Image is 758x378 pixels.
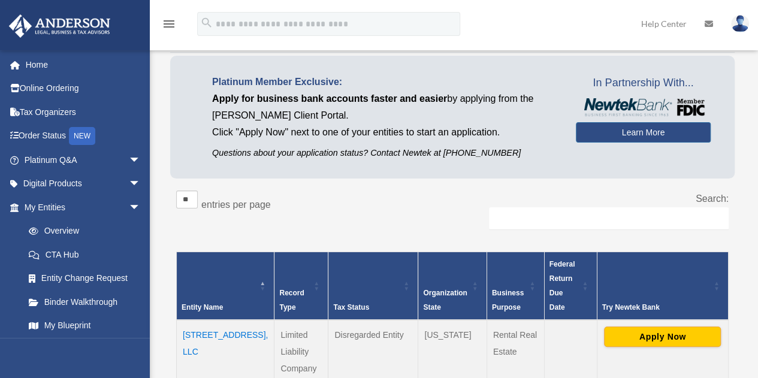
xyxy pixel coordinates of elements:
span: Record Type [279,289,304,312]
p: by applying from the [PERSON_NAME] Client Portal. [212,90,558,124]
span: In Partnership With... [576,74,711,93]
a: Online Ordering [8,77,159,101]
a: menu [162,21,176,31]
a: CTA Hub [17,243,153,267]
a: My Entitiesarrow_drop_down [8,195,153,219]
th: Record Type: Activate to sort [274,252,328,320]
p: Click "Apply Now" next to one of your entities to start an application. [212,124,558,141]
div: NEW [69,127,95,145]
th: Entity Name: Activate to invert sorting [177,252,274,320]
a: Order StatusNEW [8,124,159,149]
i: search [200,16,213,29]
img: NewtekBankLogoSM.png [582,98,705,116]
a: Platinum Q&Aarrow_drop_down [8,148,159,172]
span: arrow_drop_down [129,195,153,220]
th: Try Newtek Bank : Activate to sort [597,252,728,320]
a: Binder Walkthrough [17,290,153,314]
th: Business Purpose: Activate to sort [487,252,544,320]
a: Learn More [576,122,711,143]
a: Digital Productsarrow_drop_down [8,172,159,196]
div: Try Newtek Bank [602,300,710,315]
a: Entity Change Request [17,267,153,291]
label: Search: [696,193,729,204]
img: Anderson Advisors Platinum Portal [5,14,114,38]
p: Platinum Member Exclusive: [212,74,558,90]
span: Organization State [423,289,467,312]
a: Tax Organizers [8,100,159,124]
span: arrow_drop_down [129,148,153,173]
th: Tax Status: Activate to sort [328,252,418,320]
i: menu [162,17,176,31]
span: Business Purpose [492,289,524,312]
img: User Pic [731,15,749,32]
a: My Blueprint [17,314,153,338]
a: Overview [17,219,147,243]
a: Tax Due Dates [17,337,153,361]
span: Apply for business bank accounts faster and easier [212,93,447,104]
button: Apply Now [604,326,721,347]
span: arrow_drop_down [129,172,153,196]
th: Federal Return Due Date: Activate to sort [544,252,597,320]
span: Entity Name [182,303,223,312]
a: Home [8,53,159,77]
span: Federal Return Due Date [549,260,575,312]
label: entries per page [201,199,271,210]
span: Tax Status [333,303,369,312]
p: Questions about your application status? Contact Newtek at [PHONE_NUMBER] [212,146,558,161]
th: Organization State: Activate to sort [418,252,487,320]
